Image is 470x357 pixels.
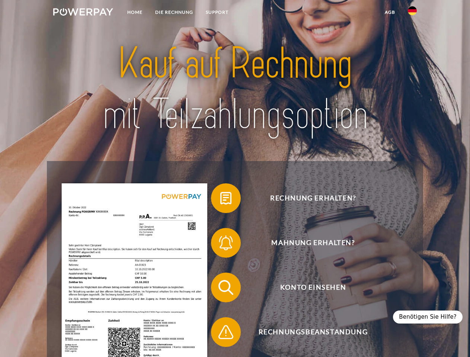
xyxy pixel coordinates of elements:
div: Benötigen Sie Hilfe? [393,311,463,324]
span: Mahnung erhalten? [222,228,404,258]
img: qb_bill.svg [217,189,235,208]
img: qb_warning.svg [217,323,235,341]
button: Rechnungsbeanstandung [211,317,405,347]
button: Rechnung erhalten? [211,183,405,213]
img: title-powerpay_de.svg [71,36,399,142]
span: Rechnungsbeanstandung [222,317,404,347]
img: de [408,6,417,15]
a: Home [121,6,149,19]
button: Mahnung erhalten? [211,228,405,258]
a: agb [378,6,402,19]
span: Rechnung erhalten? [222,183,404,213]
img: qb_search.svg [217,278,235,297]
a: DIE RECHNUNG [149,6,199,19]
a: SUPPORT [199,6,235,19]
img: logo-powerpay-white.svg [53,8,113,16]
img: qb_bell.svg [217,234,235,252]
button: Konto einsehen [211,273,405,302]
span: Konto einsehen [222,273,404,302]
